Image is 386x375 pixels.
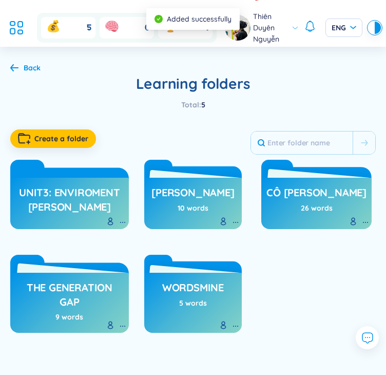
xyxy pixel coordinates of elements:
h3: cô [PERSON_NAME] [266,185,366,205]
a: Unit3: Enviroment [PERSON_NAME] [15,183,124,216]
span: check-circle [155,15,163,23]
div: 10 words [178,202,208,214]
a: The Generation gap [15,278,124,311]
a: [PERSON_NAME] [151,183,234,202]
span: 5 [87,22,91,33]
button: Create a folder [10,129,96,148]
h3: WordsMine [162,280,224,300]
div: 26 words [301,202,333,214]
input: Enter folder name [251,132,353,154]
span: 5 [201,100,205,109]
h3: Unit3: Enviroment [PERSON_NAME] [15,185,124,214]
span: ENG [332,23,356,33]
div: 5 words [179,297,207,309]
span: Added successfully [167,14,231,24]
h3: [PERSON_NAME] [151,185,234,205]
span: Create a folder [34,134,88,144]
a: cô [PERSON_NAME] [266,183,366,202]
a: Back [10,64,41,73]
div: Back [24,62,41,73]
span: Thiên Duyên Nguyễn [253,11,289,45]
div: 9 words [55,311,83,323]
h3: The Generation gap [15,280,124,309]
span: Total : [181,100,201,109]
span: 0 [145,22,150,33]
h2: Learning folders [10,74,376,93]
a: WordsMine [162,278,224,297]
